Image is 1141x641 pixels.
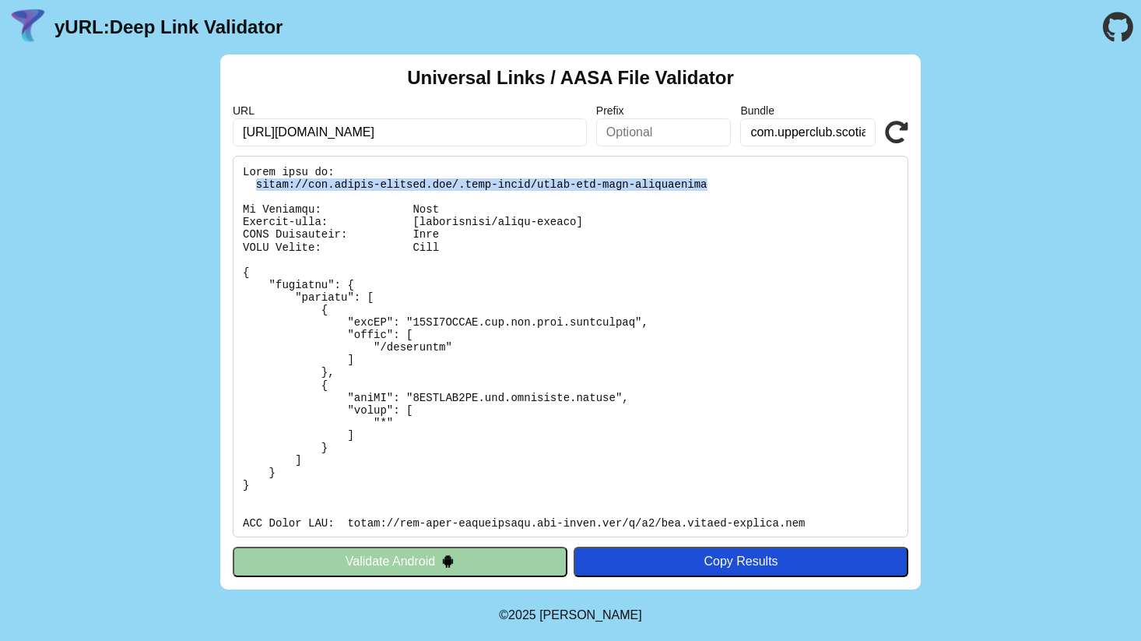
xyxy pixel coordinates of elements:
img: yURL Logo [8,7,48,48]
img: droidIcon.svg [441,555,455,568]
div: Copy Results [581,555,901,569]
footer: © [499,590,641,641]
button: Validate Android [233,547,567,576]
button: Copy Results [574,547,908,576]
h2: Universal Links / AASA File Validator [407,67,734,89]
input: Required [233,118,587,146]
label: Bundle [740,104,876,117]
span: 2025 [508,608,536,622]
a: yURL:Deep Link Validator [54,16,283,38]
input: Optional [596,118,732,146]
label: Prefix [596,104,732,117]
a: Michael Ibragimchayev's Personal Site [539,608,642,622]
pre: Lorem ipsu do: sitam://con.adipis-elitsed.doe/.temp-incid/utlab-etd-magn-aliquaenima Mi Veniamqu:... [233,156,908,537]
label: URL [233,104,587,117]
input: Optional [740,118,876,146]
